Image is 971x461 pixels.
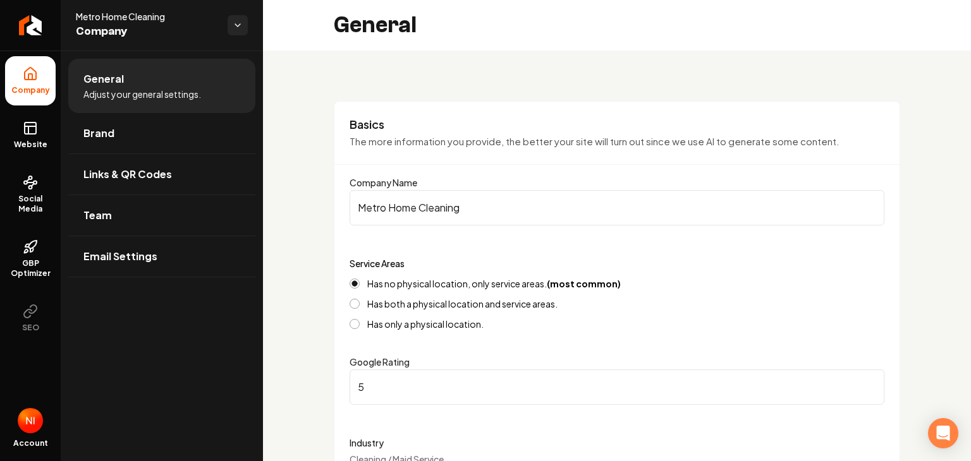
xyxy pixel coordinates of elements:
[83,71,124,87] span: General
[350,177,417,188] label: Company Name
[83,208,112,223] span: Team
[5,294,56,343] button: SEO
[5,258,56,278] span: GBP Optimizer
[367,299,558,308] label: Has both a physical location and service areas.
[76,10,217,23] span: Metro Home Cleaning
[9,140,52,150] span: Website
[68,195,255,236] a: Team
[5,194,56,214] span: Social Media
[350,190,884,225] input: Company Name
[83,167,172,182] span: Links & QR Codes
[6,85,55,95] span: Company
[5,111,56,160] a: Website
[5,165,56,224] a: Social Media
[19,15,42,35] img: Rebolt Logo
[83,126,114,141] span: Brand
[334,13,417,38] h2: General
[547,278,621,289] strong: (most common)
[68,154,255,195] a: Links & QR Codes
[928,418,958,448] div: Open Intercom Messenger
[13,438,48,448] span: Account
[350,135,884,149] p: The more information you provide, the better your site will turn out since we use AI to generate ...
[83,249,157,264] span: Email Settings
[68,113,255,153] a: Brand
[17,323,44,333] span: SEO
[18,408,43,433] button: Open user button
[350,435,884,450] label: Industry
[5,229,56,289] a: GBP Optimizer
[350,258,405,269] label: Service Areas
[367,279,621,288] label: Has no physical location, only service areas.
[76,23,217,40] span: Company
[350,369,884,405] input: Google Rating
[68,236,255,277] a: Email Settings
[367,320,484,328] label: Has only a physical location.
[18,408,43,433] img: Neil Isaacs
[350,356,410,368] label: Google Rating
[83,88,201,100] span: Adjust your general settings.
[350,117,884,132] h3: Basics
